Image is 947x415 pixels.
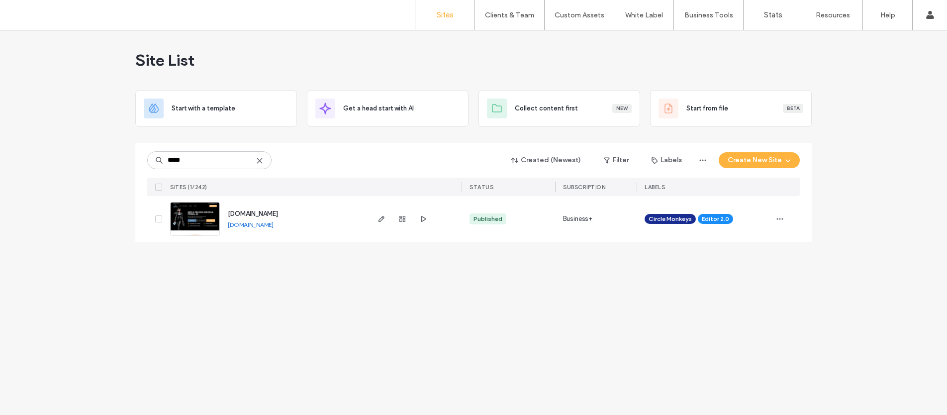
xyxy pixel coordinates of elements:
[515,104,578,113] span: Collect content first
[503,152,590,168] button: Created (Newest)
[625,11,663,19] label: White Label
[470,184,493,191] span: STATUS
[135,90,297,127] div: Start with a template
[702,214,729,223] span: Editor 2.0
[437,10,454,19] label: Sites
[612,104,632,113] div: New
[228,221,274,228] a: [DOMAIN_NAME]
[555,11,604,19] label: Custom Assets
[643,152,691,168] button: Labels
[783,104,803,113] div: Beta
[880,11,895,19] label: Help
[172,104,235,113] span: Start with a template
[686,104,728,113] span: Start from file
[563,214,592,224] span: Business+
[650,90,812,127] div: Start from fileBeta
[563,184,605,191] span: SUBSCRIPTION
[135,50,194,70] span: Site List
[478,90,640,127] div: Collect content firstNew
[307,90,469,127] div: Get a head start with AI
[649,214,692,223] span: Circle Monkeys
[23,7,43,16] span: Help
[228,210,278,217] a: [DOMAIN_NAME]
[645,184,665,191] span: LABELS
[684,11,733,19] label: Business Tools
[343,104,414,113] span: Get a head start with AI
[485,11,534,19] label: Clients & Team
[473,214,502,223] div: Published
[816,11,850,19] label: Resources
[719,152,800,168] button: Create New Site
[594,152,639,168] button: Filter
[764,10,782,19] label: Stats
[170,184,207,191] span: SITES (1/242)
